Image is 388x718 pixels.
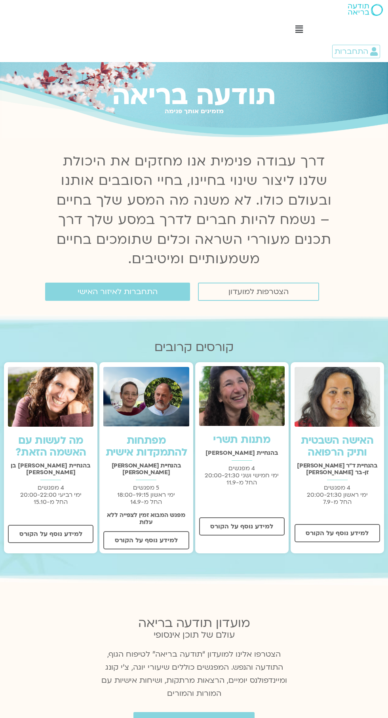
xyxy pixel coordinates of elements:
[8,525,93,543] a: למידע נוסף על הקורס
[107,511,185,526] strong: מפגש המבוא זמין לצפייה ללא עלות
[106,433,187,460] a: מפתחות להתמקדות אישית
[295,524,380,542] a: למידע נוסף על הקורס
[199,517,285,536] a: למידע נוסף על הקורס
[45,283,190,301] a: התחברות לאיזור האישי
[301,433,373,460] a: האישה השבטית ותיק הרפואה
[199,465,285,486] p: 4 מפגשים ימי חמישי ושני 20:00-21:30 החל מ-11.9
[19,530,82,538] span: למידע נוסף על הקורס
[99,616,289,630] h2: מועדון תודעה בריאה
[78,287,158,296] span: התחברות לאיזור האישי
[103,531,189,549] a: למידע נוסף על הקורס
[8,484,93,505] p: 4 מפגשים ימי רביעי 20:00-22:00 החל מ-15.10
[8,462,93,476] h2: בהנחיית [PERSON_NAME] בן [PERSON_NAME]
[4,340,384,354] h2: קורסים קרובים
[15,433,86,460] a: מה לעשות עם האשמה הזאת?
[295,484,380,505] p: 4 מפגשים ימי ראשון 20:00-21:30
[103,484,189,505] p: 5 מפגשים ימי ראשון 18:00-19:15
[103,462,189,476] h2: בהנחיית [PERSON_NAME] [PERSON_NAME]
[210,523,273,530] span: למידע נוסף על הקורס
[115,537,178,544] span: למידע נוסף על הקורס
[199,450,285,456] h2: בהנחיית [PERSON_NAME]
[228,287,289,296] span: הצטרפות למועדון
[99,640,289,700] div: הצטרפו אלינו למועדון “תודעה בריאה” לטיפוח הגוף, התודעה והנפש. המפגשים כוללים שיעורי יוגה, צ’י קונ...
[130,498,162,506] span: החל מ-14.9
[306,530,369,537] span: למידע נוסף על הקורס
[213,433,270,447] a: מתנות תשרי
[348,4,383,16] img: תודעה בריאה
[52,152,336,269] p: דרך עבודה פנימית אנו מחזקים את היכולת שלנו ליצור שינוי בחיינו, בחיי הסובבים אותנו ובעולם כולו. לא...
[335,47,368,56] span: התחברות
[323,498,352,506] span: החל מ-7.9
[332,45,380,58] a: התחברות
[295,462,380,476] h2: בהנחיית ד"ר [PERSON_NAME] זן-בר [PERSON_NAME]
[99,630,289,640] h2: עולם של תוכן אינסופי
[198,283,319,301] a: הצטרפות למועדון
